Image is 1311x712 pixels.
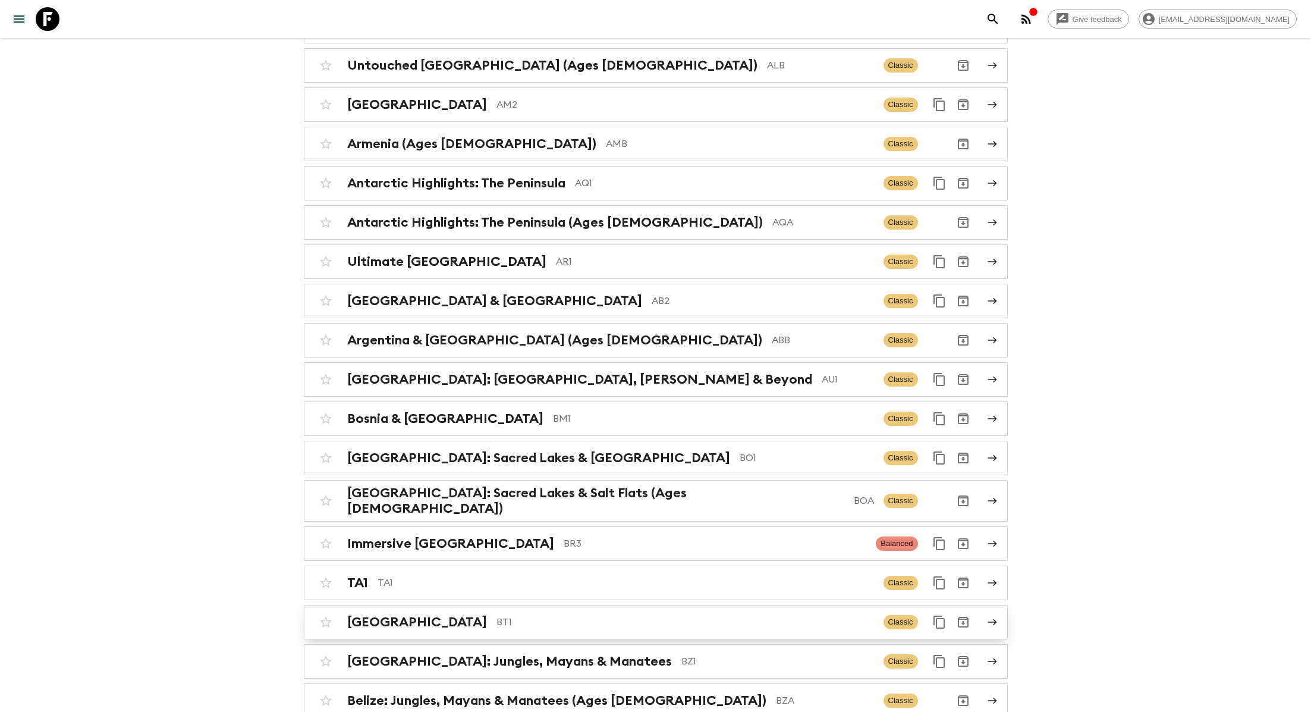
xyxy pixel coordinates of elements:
span: Classic [884,576,918,590]
button: Archive [951,171,975,195]
h2: Bosnia & [GEOGRAPHIC_DATA] [347,411,543,426]
p: AQ1 [575,176,874,190]
button: Archive [951,532,975,556]
button: Archive [951,211,975,234]
span: Classic [884,255,918,269]
div: [EMAIL_ADDRESS][DOMAIN_NAME] [1139,10,1297,29]
a: Armenia (Ages [DEMOGRAPHIC_DATA])AMBClassicArchive [304,127,1008,161]
a: [GEOGRAPHIC_DATA]: Jungles, Mayans & ManateesBZ1ClassicDuplicate for 45-59Archive [304,644,1008,679]
span: Classic [884,294,918,308]
span: Give feedback [1066,15,1128,24]
p: ALB [767,58,874,73]
a: Untouched [GEOGRAPHIC_DATA] (Ages [DEMOGRAPHIC_DATA])ALBClassicArchive [304,48,1008,83]
h2: Immersive [GEOGRAPHIC_DATA] [347,536,554,551]
a: [GEOGRAPHIC_DATA]: Sacred Lakes & Salt Flats (Ages [DEMOGRAPHIC_DATA])BOAClassicArchive [304,480,1008,522]
a: [GEOGRAPHIC_DATA]: [GEOGRAPHIC_DATA], [PERSON_NAME] & BeyondAU1ClassicDuplicate for 45-59Archive [304,362,1008,397]
h2: Argentina & [GEOGRAPHIC_DATA] (Ages [DEMOGRAPHIC_DATA]) [347,333,762,348]
a: Argentina & [GEOGRAPHIC_DATA] (Ages [DEMOGRAPHIC_DATA])ABBClassicArchive [304,323,1008,357]
h2: [GEOGRAPHIC_DATA]: Jungles, Mayans & Manatees [347,654,672,669]
h2: Antarctic Highlights: The Peninsula (Ages [DEMOGRAPHIC_DATA]) [347,215,763,230]
p: BR3 [564,537,867,551]
h2: TA1 [347,575,368,591]
button: Duplicate for 45-59 [928,289,951,313]
a: Antarctic Highlights: The PeninsulaAQ1ClassicDuplicate for 45-59Archive [304,166,1008,200]
button: Duplicate for 45-59 [928,532,951,556]
button: Archive [951,93,975,117]
span: Classic [884,333,918,347]
p: BZA [776,694,874,708]
button: search adventures [981,7,1005,31]
span: Classic [884,412,918,426]
h2: [GEOGRAPHIC_DATA]: Sacred Lakes & Salt Flats (Ages [DEMOGRAPHIC_DATA]) [347,485,844,516]
p: AMB [606,137,874,151]
button: Duplicate for 45-59 [928,610,951,634]
a: [GEOGRAPHIC_DATA]BT1ClassicDuplicate for 45-59Archive [304,605,1008,639]
button: Duplicate for 45-59 [928,250,951,274]
a: Bosnia & [GEOGRAPHIC_DATA]BM1ClassicDuplicate for 45-59Archive [304,402,1008,436]
a: Ultimate [GEOGRAPHIC_DATA]AR1ClassicDuplicate for 45-59Archive [304,244,1008,279]
h2: [GEOGRAPHIC_DATA] & [GEOGRAPHIC_DATA] [347,293,642,309]
span: Classic [884,615,918,629]
p: ABB [772,333,874,347]
h2: [GEOGRAPHIC_DATA]: [GEOGRAPHIC_DATA], [PERSON_NAME] & Beyond [347,372,812,387]
button: Archive [951,368,975,391]
p: BOA [854,494,874,508]
a: [GEOGRAPHIC_DATA]: Sacred Lakes & [GEOGRAPHIC_DATA]BO1ClassicDuplicate for 45-59Archive [304,441,1008,475]
button: menu [7,7,31,31]
h2: [GEOGRAPHIC_DATA] [347,97,487,112]
button: Duplicate for 45-59 [928,407,951,431]
button: Archive [951,489,975,513]
h2: Antarctic Highlights: The Peninsula [347,175,565,191]
span: Classic [884,494,918,508]
button: Archive [951,610,975,634]
span: [EMAIL_ADDRESS][DOMAIN_NAME] [1152,15,1296,24]
button: Duplicate for 45-59 [928,171,951,195]
span: Classic [884,694,918,708]
button: Archive [951,650,975,673]
button: Duplicate for 45-59 [928,571,951,595]
a: TA1TA1ClassicDuplicate for 45-59Archive [304,566,1008,600]
button: Duplicate for 45-59 [928,93,951,117]
button: Archive [951,328,975,352]
h2: [GEOGRAPHIC_DATA]: Sacred Lakes & [GEOGRAPHIC_DATA] [347,450,730,466]
a: Give feedback [1048,10,1129,29]
p: TA1 [378,576,874,590]
span: Classic [884,176,918,190]
span: Balanced [876,537,917,551]
p: BZ1 [681,654,874,669]
span: Classic [884,215,918,230]
button: Archive [951,289,975,313]
button: Archive [951,54,975,77]
button: Duplicate for 45-59 [928,650,951,673]
p: BT1 [496,615,874,629]
a: [GEOGRAPHIC_DATA]AM2ClassicDuplicate for 45-59Archive [304,87,1008,122]
p: AU1 [822,372,874,387]
h2: Ultimate [GEOGRAPHIC_DATA] [347,254,546,269]
a: [GEOGRAPHIC_DATA] & [GEOGRAPHIC_DATA]AB2ClassicDuplicate for 45-59Archive [304,284,1008,318]
button: Archive [951,407,975,431]
button: Duplicate for 45-59 [928,368,951,391]
p: AR1 [556,255,874,269]
a: Antarctic Highlights: The Peninsula (Ages [DEMOGRAPHIC_DATA])AQAClassicArchive [304,205,1008,240]
h2: [GEOGRAPHIC_DATA] [347,614,487,630]
span: Classic [884,372,918,387]
p: AM2 [496,98,874,112]
button: Archive [951,250,975,274]
button: Duplicate for 45-59 [928,446,951,470]
h2: Belize: Jungles, Mayans & Manatees (Ages [DEMOGRAPHIC_DATA]) [347,693,766,708]
button: Archive [951,446,975,470]
span: Classic [884,137,918,151]
button: Archive [951,132,975,156]
span: Classic [884,98,918,112]
p: BM1 [553,412,874,426]
p: AQA [772,215,874,230]
button: Archive [951,571,975,595]
h2: Armenia (Ages [DEMOGRAPHIC_DATA]) [347,136,596,152]
p: BO1 [740,451,874,465]
span: Classic [884,654,918,669]
span: Classic [884,58,918,73]
h2: Untouched [GEOGRAPHIC_DATA] (Ages [DEMOGRAPHIC_DATA]) [347,58,757,73]
p: AB2 [652,294,874,308]
a: Immersive [GEOGRAPHIC_DATA]BR3BalancedDuplicate for 45-59Archive [304,526,1008,561]
span: Classic [884,451,918,465]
